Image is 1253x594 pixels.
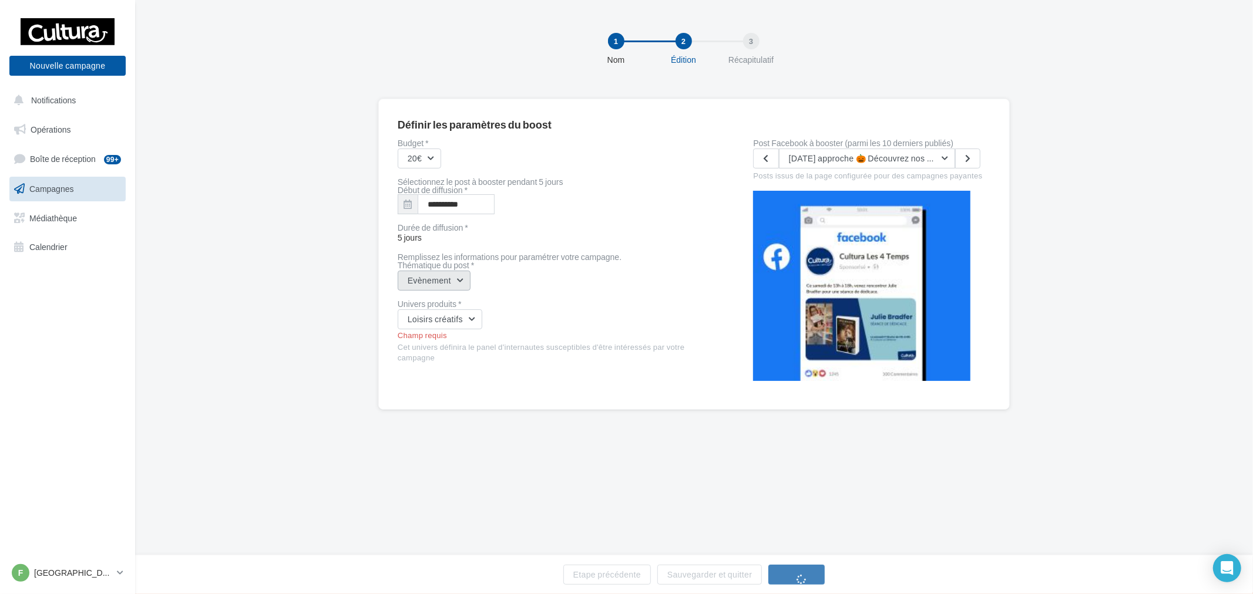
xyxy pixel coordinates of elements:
[779,148,955,168] button: [DATE] approche 🎃 Découvrez nos inspirations en magasin pour créer votre déco de A à Z !
[398,148,441,168] button: 20€
[398,300,716,308] div: Univers produits *
[31,124,70,134] span: Opérations
[398,224,716,242] span: 5 jours
[398,253,716,261] div: Remplissez les informations pour paramétrer votre campagne.
[7,235,128,259] a: Calendrier
[398,178,716,186] div: Sélectionnez le post à booster pendant 5 jours
[34,567,112,579] p: [GEOGRAPHIC_DATA]
[563,565,651,585] button: Etape précédente
[1213,554,1241,582] div: Open Intercom Messenger
[29,212,77,222] span: Médiathèque
[7,88,123,113] button: Notifications
[398,309,482,329] button: Loisirs créatifs
[657,565,762,585] button: Sauvegarder et quitter
[18,567,23,579] span: F
[753,168,990,181] div: Posts issus de la page configurée pour des campagnes payantes
[398,139,716,147] label: Budget *
[753,139,990,147] label: Post Facebook à booster (parmi les 10 derniers publiés)
[30,154,96,164] span: Boîte de réception
[31,95,76,105] span: Notifications
[789,153,1138,163] span: [DATE] approche 🎃 Découvrez nos inspirations en magasin pour créer votre déco de A à Z !
[398,224,716,232] div: Durée de diffusion *
[7,177,128,201] a: Campagnes
[7,117,128,142] a: Opérations
[7,206,128,231] a: Médiathèque
[743,33,760,49] div: 3
[608,33,624,49] div: 1
[29,242,68,252] span: Calendrier
[398,261,716,269] div: Thématique du post *
[676,33,692,49] div: 2
[9,56,126,76] button: Nouvelle campagne
[398,342,716,363] div: Cet univers définira le panel d'internautes susceptibles d'être intéressés par votre campagne
[398,119,552,130] div: Définir les paramètres du boost
[646,54,721,66] div: Édition
[29,184,74,194] span: Campagnes
[398,186,468,194] label: Début de diffusion *
[7,146,128,171] a: Boîte de réception99+
[714,54,789,66] div: Récapitulatif
[9,562,126,584] a: F [GEOGRAPHIC_DATA]
[104,155,121,164] div: 99+
[398,330,716,341] div: Champ requis
[579,54,654,66] div: Nom
[753,191,970,381] img: operation-preview
[398,271,471,291] button: Evènement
